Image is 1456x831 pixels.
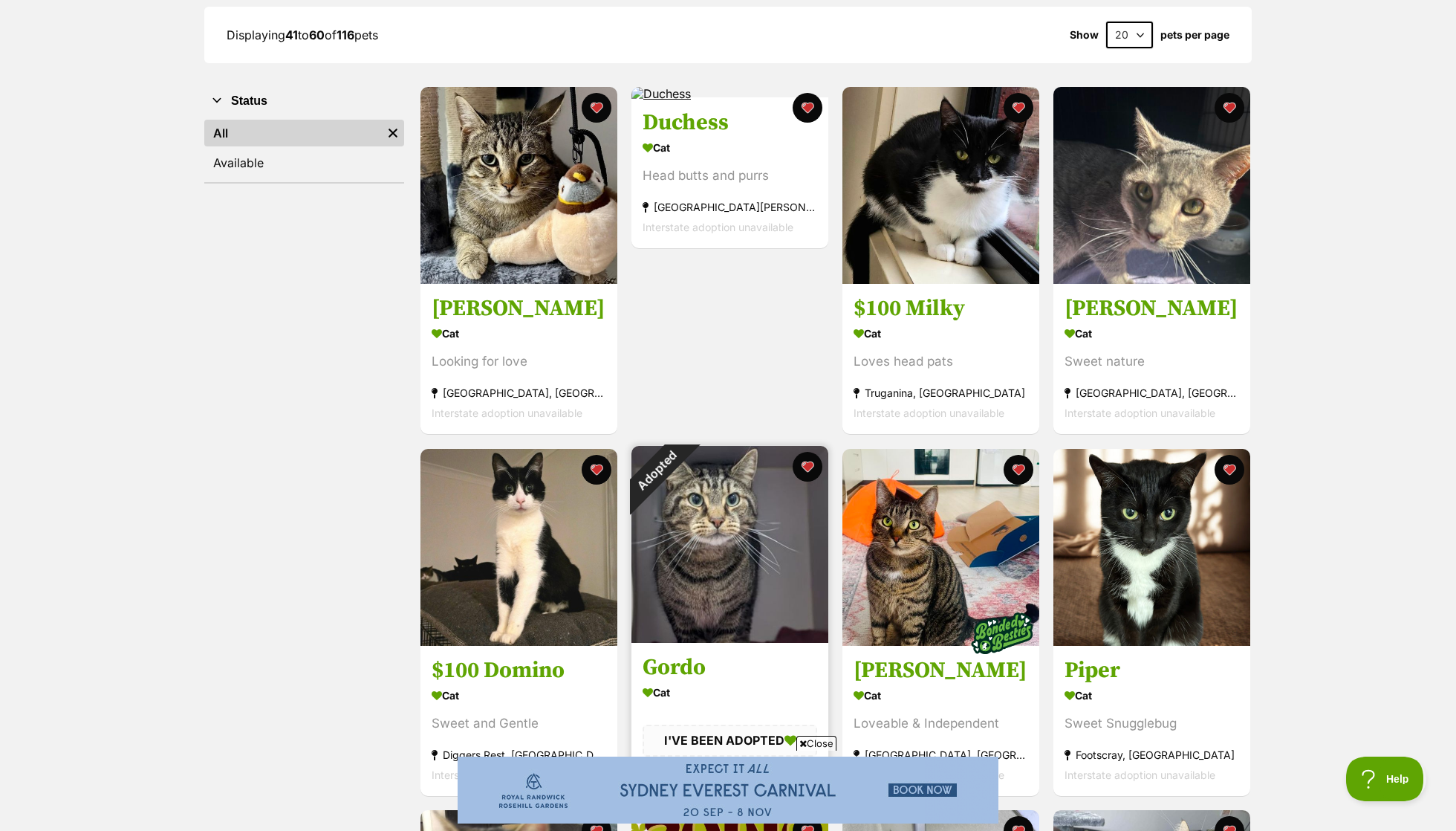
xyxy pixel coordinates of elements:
a: [PERSON_NAME] Cat Looking for love [GEOGRAPHIC_DATA], [GEOGRAPHIC_DATA] Interstate adoption unava... [420,284,617,435]
img: $100 Milky [842,87,1039,284]
h3: [PERSON_NAME] [854,656,1028,685]
div: Loves head pats [854,352,1028,372]
div: [GEOGRAPHIC_DATA][PERSON_NAME][GEOGRAPHIC_DATA] [643,198,817,218]
div: I'VE BEEN ADOPTED [643,725,817,756]
h3: Gordo [643,653,817,682]
div: Sweet Snugglebug [1065,714,1239,734]
span: Interstate adoption unavailable [432,407,582,420]
img: Gordo [631,446,828,643]
h3: $100 Milky [854,295,1028,323]
span: Close [796,736,836,751]
iframe: Advertisement [458,757,998,824]
div: Cat [643,682,817,703]
div: Cat [854,323,1028,345]
span: Interstate adoption unavailable [432,769,582,781]
h3: Duchess [643,109,817,138]
h3: Piper [1065,656,1239,685]
div: Adopted [612,427,701,515]
iframe: Help Scout Beacon - Open [1346,757,1426,801]
div: Loveable & Independent [854,714,1028,734]
div: Cat [1065,323,1239,345]
span: Show [1070,29,1099,41]
a: [PERSON_NAME] Cat Loveable & Independent [GEOGRAPHIC_DATA], [GEOGRAPHIC_DATA] Interstate adoption... [842,645,1039,796]
button: favourite [1004,93,1033,123]
div: Diggers Rest, [GEOGRAPHIC_DATA] [432,745,606,765]
div: Truganina, [GEOGRAPHIC_DATA] [854,384,1028,404]
button: favourite [1004,455,1033,485]
a: Remove filter [382,120,404,146]
a: Duchess Cat Head butts and purrs [GEOGRAPHIC_DATA][PERSON_NAME][GEOGRAPHIC_DATA] Interstate adopt... [631,98,828,249]
div: Cat [643,138,817,159]
strong: 60 [309,28,325,42]
a: Piper Cat Sweet Snugglebug Footscray, [GEOGRAPHIC_DATA] Interstate adoption unavailable favourite [1053,645,1250,796]
div: Sweet and Gentle [432,714,606,734]
div: Cat [1065,685,1239,706]
button: favourite [1215,93,1244,123]
a: $100 Milky Cat Loves head pats Truganina, [GEOGRAPHIC_DATA] Interstate adoption unavailable favou... [842,284,1039,435]
label: pets per page [1160,29,1229,41]
div: Looking for love [432,352,606,372]
div: Footscray, [GEOGRAPHIC_DATA] [1065,745,1239,765]
a: Adopted [631,631,828,646]
h3: [PERSON_NAME] [1065,295,1239,323]
img: Marlin [1053,87,1250,284]
div: Cat [432,685,606,706]
div: Status [204,117,404,182]
img: Jude [842,449,1039,646]
img: $100 Domino [420,449,617,646]
div: [GEOGRAPHIC_DATA], [GEOGRAPHIC_DATA] [432,384,606,404]
div: Head butts and purrs [643,166,817,187]
a: $100 Domino Cat Sweet and Gentle Diggers Rest, [GEOGRAPHIC_DATA] Interstate adoption unavailable ... [420,645,617,796]
button: favourite [793,452,822,482]
strong: 116 [337,28,354,42]
span: Interstate adoption unavailable [643,222,793,234]
a: Available [204,149,404,176]
button: favourite [582,455,611,485]
div: Cat [854,685,1028,706]
h3: $100 Domino [432,656,606,685]
a: [PERSON_NAME] Cat Sweet nature [GEOGRAPHIC_DATA], [GEOGRAPHIC_DATA] Interstate adoption unavailab... [1053,284,1250,435]
div: Sweet nature [1065,352,1239,372]
img: Piper [1053,449,1250,646]
div: Cat [432,323,606,345]
strong: 41 [285,28,298,42]
a: All [204,120,382,146]
span: Interstate adoption unavailable [854,407,1004,420]
img: Marty [420,87,617,284]
img: bonded besties [965,596,1039,670]
button: favourite [1215,455,1244,485]
div: [GEOGRAPHIC_DATA], [GEOGRAPHIC_DATA] [1065,384,1239,404]
img: Duchess [631,87,691,100]
div: [GEOGRAPHIC_DATA], [GEOGRAPHIC_DATA] [854,745,1028,765]
button: favourite [582,93,611,123]
span: Interstate adoption unavailable [1065,769,1215,781]
button: Status [204,91,404,111]
span: Displaying to of pets [227,28,378,42]
button: favourite [793,93,822,123]
span: Interstate adoption unavailable [1065,407,1215,420]
h3: [PERSON_NAME] [432,295,606,323]
a: Gordo Cat I'VE BEEN ADOPTED about 4 hours ago favourite [631,642,828,792]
